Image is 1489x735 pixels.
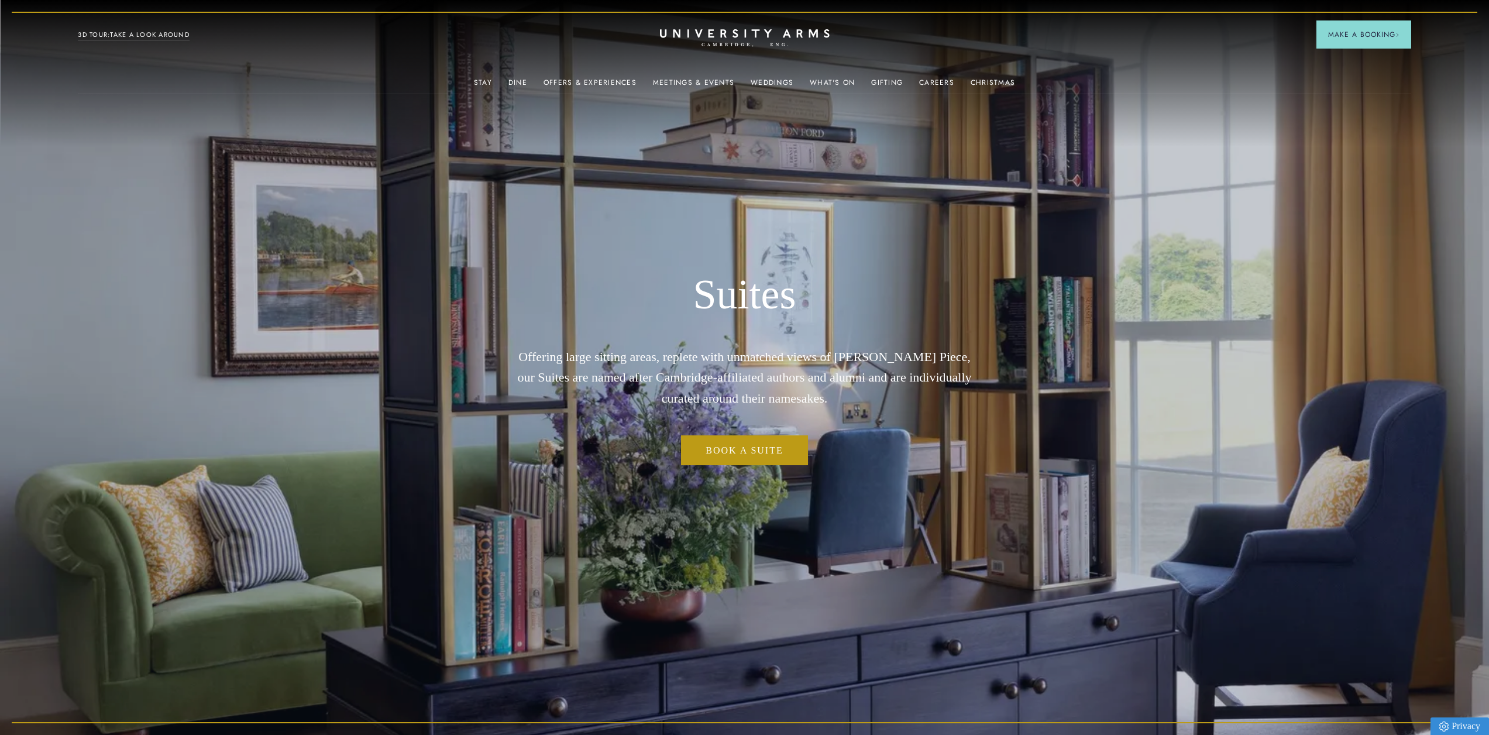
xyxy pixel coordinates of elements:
[919,78,954,94] a: Careers
[660,29,830,47] a: Home
[871,78,903,94] a: Gifting
[508,78,527,94] a: Dine
[1430,717,1489,735] a: Privacy
[474,78,492,94] a: Stay
[1439,722,1449,731] img: Privacy
[1316,20,1411,49] button: Make a BookingArrow icon
[1395,33,1399,37] img: Arrow icon
[511,346,979,408] p: Offering large sitting areas, replete with unmatched views of [PERSON_NAME] Piece, our Suites are...
[681,435,807,466] a: Book a Suite
[544,78,637,94] a: Offers & Experiences
[810,78,855,94] a: What's On
[653,78,734,94] a: Meetings & Events
[971,78,1015,94] a: Christmas
[751,78,793,94] a: Weddings
[511,270,979,320] h1: Suites
[78,30,190,40] a: 3D TOUR:TAKE A LOOK AROUND
[1328,29,1399,40] span: Make a Booking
